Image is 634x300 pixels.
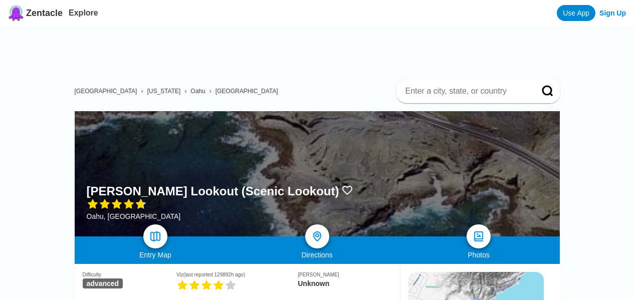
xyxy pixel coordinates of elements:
[75,88,137,95] a: [GEOGRAPHIC_DATA]
[8,5,63,21] a: Zentacle logoZentacle
[83,272,177,277] div: Difficulty
[83,26,560,71] iframe: Advertisement
[141,88,143,95] span: ›
[216,88,278,95] a: [GEOGRAPHIC_DATA]
[236,251,398,259] div: Directions
[184,88,186,95] span: ›
[404,86,528,96] input: Enter a city, state, or country
[176,272,298,277] div: Viz (last reported 129892h ago)
[305,224,329,248] a: directions
[147,88,180,95] a: [US_STATE]
[149,230,161,242] img: map
[87,184,339,198] h1: [PERSON_NAME] Lookout (Scenic Lookout)
[473,230,485,242] img: photos
[298,279,391,287] div: Unknown
[75,251,237,259] div: Entry Map
[467,224,491,248] a: photos
[83,278,123,288] span: advanced
[69,9,98,17] a: Explore
[26,8,63,19] span: Zentacle
[87,212,353,220] div: Oahu, [GEOGRAPHIC_DATA]
[599,9,626,17] a: Sign Up
[311,230,323,242] img: directions
[8,5,24,21] img: Zentacle logo
[398,251,560,259] div: Photos
[298,272,391,277] div: [PERSON_NAME]
[557,5,595,21] a: Use App
[209,88,212,95] span: ›
[143,224,167,248] a: map
[190,88,205,95] a: Oahu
